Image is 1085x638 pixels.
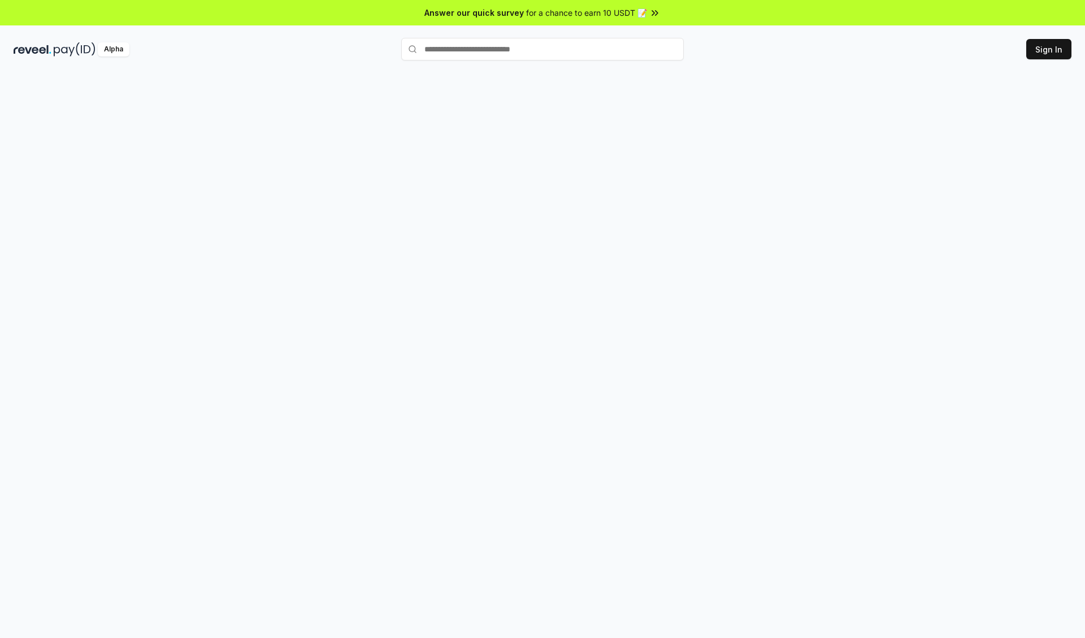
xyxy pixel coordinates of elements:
span: for a chance to earn 10 USDT 📝 [526,7,647,19]
div: Alpha [98,42,129,57]
img: reveel_dark [14,42,51,57]
img: pay_id [54,42,96,57]
span: Answer our quick survey [424,7,524,19]
button: Sign In [1026,39,1071,59]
